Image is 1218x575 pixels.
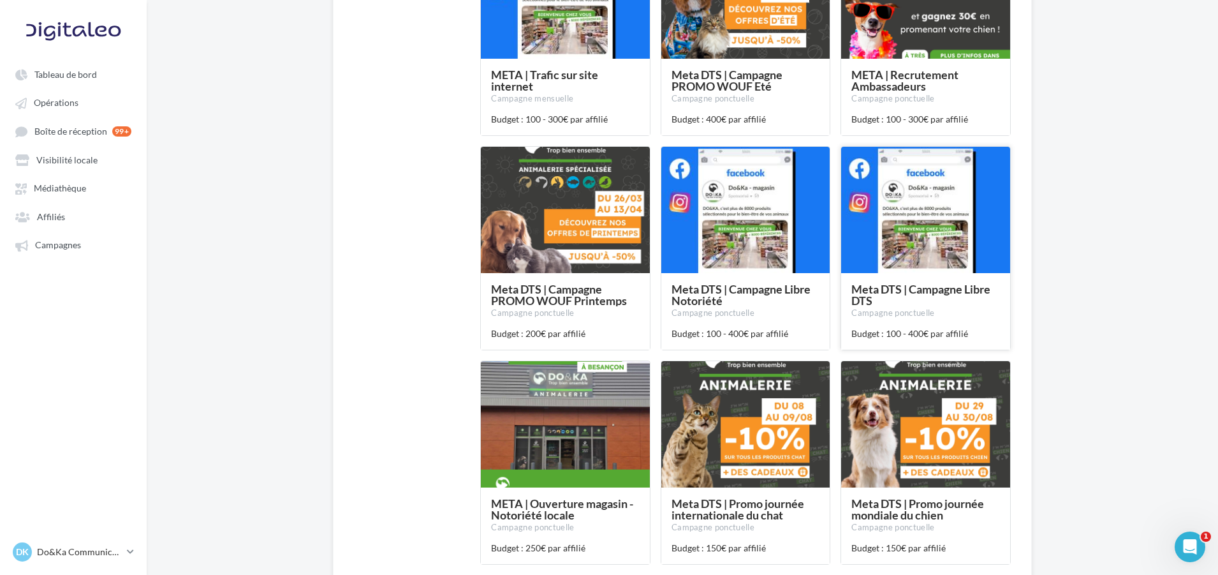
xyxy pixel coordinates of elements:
[37,211,65,222] span: Affiliés
[34,183,86,194] span: Médiathèque
[34,98,78,108] span: Opérations
[491,282,627,308] span: Meta DTS | Campagne PROMO WOUF Printemps
[8,205,139,228] a: Affiliés
[491,497,633,522] span: META | Ouverture magasin - Notoriété locale
[10,540,136,564] a: DK Do&Ka Communication
[671,497,804,522] span: Meta DTS | Promo journée internationale du chat
[851,68,958,93] span: META | Recrutement Ambassadeurs
[491,93,640,105] div: Campagne mensuelle
[851,282,990,308] span: Meta DTS | Campagne Libre DTS
[37,546,122,558] p: Do&Ka Communication
[8,148,139,171] a: Visibilité locale
[851,497,984,522] span: Meta DTS | Promo journée mondiale du chien
[671,68,782,93] span: Meta DTS | Campagne PROMO WOUF Eté
[841,317,1010,350] div: Budget : 100 - 400€ par affilié
[851,522,1000,534] div: Campagne ponctuelle
[34,126,107,137] span: Boîte de réception
[481,317,650,350] div: Budget : 200€ par affilié
[841,532,1010,564] div: Budget : 150€ par affilié
[112,126,131,137] div: 99+
[8,233,139,256] a: Campagnes
[851,93,1000,105] div: Campagne ponctuelle
[1201,532,1211,542] span: 1
[491,308,640,319] div: Campagne ponctuelle
[481,532,650,564] div: Budget : 250€ par affilié
[671,282,811,308] span: Meta DTS | Campagne Libre Notoriété
[36,154,98,165] span: Visibilité locale
[661,103,830,135] div: Budget : 400€ par affilié
[671,522,820,534] div: Campagne ponctuelle
[661,317,830,350] div: Budget : 100 - 400€ par affilié
[8,119,139,143] a: Boîte de réception 99+
[491,522,640,534] div: Campagne ponctuelle
[851,308,1000,319] div: Campagne ponctuelle
[8,176,139,199] a: Médiathèque
[491,68,598,93] span: META | Trafic sur site internet
[661,532,830,564] div: Budget : 150€ par affilié
[671,308,820,319] div: Campagne ponctuelle
[1175,532,1205,562] iframe: Intercom live chat
[481,103,650,135] div: Budget : 100 - 300€ par affilié
[671,93,820,105] div: Campagne ponctuelle
[8,63,139,86] a: Tableau de bord
[16,546,29,558] span: DK
[34,69,97,80] span: Tableau de bord
[35,240,81,251] span: Campagnes
[8,91,139,114] a: Opérations
[841,103,1010,135] div: Budget : 100 - 300€ par affilié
